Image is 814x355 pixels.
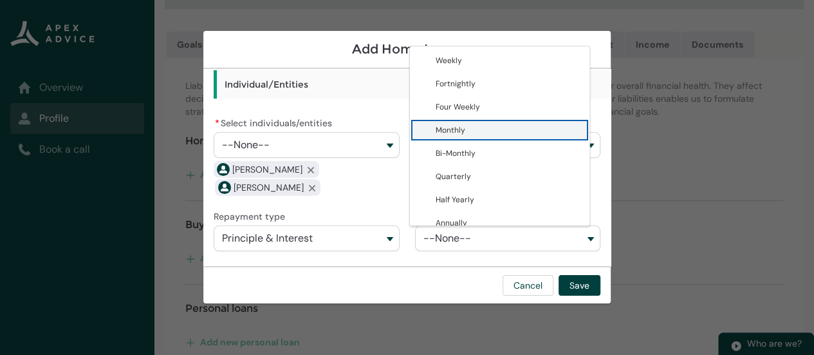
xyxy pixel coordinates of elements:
span: Half Yearly [436,195,474,205]
button: Select individuals/entities [214,132,399,158]
span: --None-- [423,233,471,244]
button: Repayment frequency [415,225,600,251]
div: Repayment frequency [409,46,590,226]
h3: Individual/Entities [214,70,622,99]
span: --None-- [222,139,270,151]
span: Quarterly [436,171,471,182]
span: Fortnightly [436,79,476,89]
label: Repayment type [214,207,290,223]
span: Bi-Monthly [436,148,476,158]
button: Remove Elessa Renee Impey [304,179,320,196]
label: Repayment amount [214,262,303,277]
button: Cancel [503,275,553,296]
h1: Add Home Loans [214,41,600,57]
span: Monthly [436,125,465,135]
span: Annually [436,218,467,228]
abbr: required [215,117,219,129]
abbr: required [416,265,421,276]
label: Select individuals/entities [214,114,337,130]
button: Repayment type [214,225,399,251]
span: Principle & Interest [222,233,313,244]
span: Thomas Impey [232,163,302,177]
span: Four Weekly [436,102,480,112]
button: Remove Thomas Impey [302,161,319,178]
span: Elessa Renee Impey [234,181,304,195]
label: Outstanding balance [415,262,517,277]
button: Save [559,275,600,296]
